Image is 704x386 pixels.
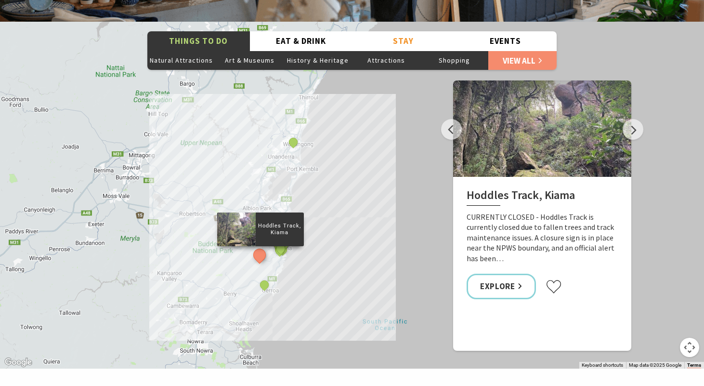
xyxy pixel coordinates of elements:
[488,51,557,70] a: View All
[147,31,250,51] button: Things To Do
[256,221,304,237] p: Hoddles Track, Kiama
[284,51,352,70] button: History & Heritage
[250,31,352,51] button: Eat & Drink
[455,31,557,51] button: Events
[274,242,287,255] button: See detail about Bonaira Native Gardens, Kiama
[258,279,271,291] button: See detail about Surf Camp Australia
[680,338,699,357] button: Map camera controls
[467,212,618,264] p: CURRENTLY CLOSED - Hoddles Track is currently closed due to fallen trees and track maintenance is...
[467,274,536,299] a: Explore
[352,51,420,70] button: Attractions
[420,51,489,70] button: Shopping
[250,246,268,264] button: See detail about Hoddles Track, Kiama
[582,362,623,369] button: Keyboard shortcuts
[216,51,284,70] button: Art & Museums
[441,119,462,140] button: Previous
[352,31,455,51] button: Stay
[2,356,34,369] img: Google
[467,188,618,206] h2: Hoddles Track, Kiama
[287,136,300,148] button: See detail about Miss Zoe's School of Dance
[546,280,562,294] button: Click to favourite Hoddles Track, Kiama
[687,362,701,368] a: Terms (opens in new tab)
[2,356,34,369] a: Click to see this area on Google Maps
[147,51,216,70] button: Natural Attractions
[629,362,681,368] span: Map data ©2025 Google
[623,119,643,140] button: Next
